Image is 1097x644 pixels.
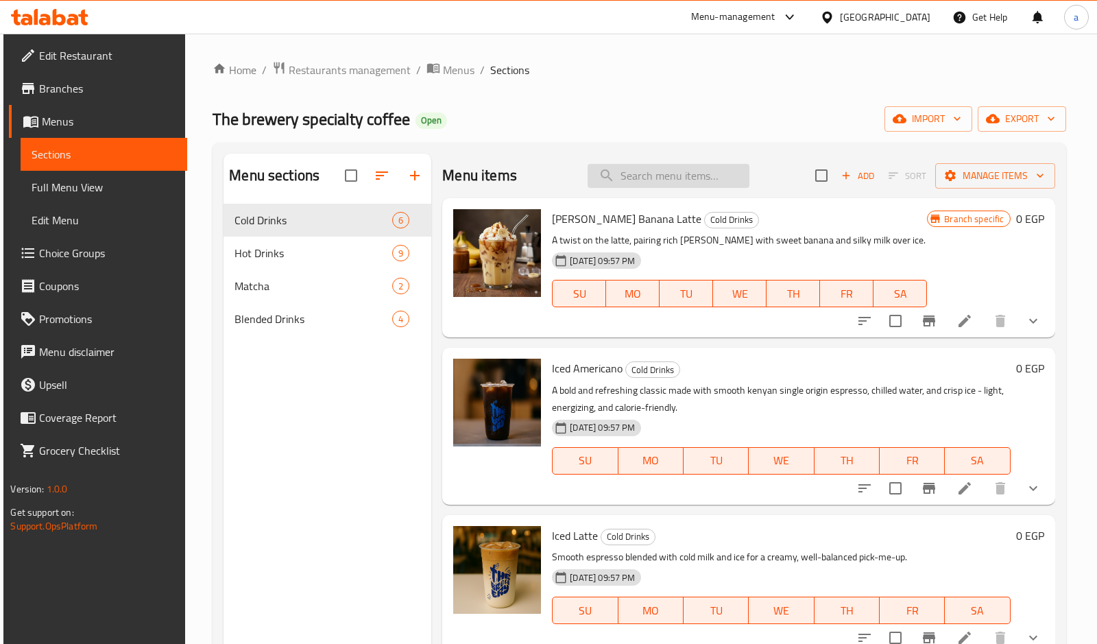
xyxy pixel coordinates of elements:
[224,204,431,237] div: Cold Drinks6
[704,212,759,228] div: Cold Drinks
[564,421,640,434] span: [DATE] 09:57 PM
[234,278,392,294] span: Matcha
[490,62,529,78] span: Sections
[393,214,409,227] span: 6
[213,62,256,78] a: Home
[618,597,684,624] button: MO
[213,104,410,134] span: The brewery specialty coffee
[234,212,392,228] div: Cold Drinks
[392,245,409,261] div: items
[10,480,44,498] span: Version:
[47,480,68,498] span: 1.0.0
[754,451,808,470] span: WE
[880,447,945,475] button: FR
[935,163,1055,189] button: Manage items
[691,9,775,25] div: Menu-management
[480,62,485,78] li: /
[443,62,474,78] span: Menus
[913,305,945,337] button: Branch-specific-item
[234,311,392,327] span: Blended Drinks
[552,382,1010,416] p: A bold and refreshing classic made with smooth kenyan single origin espresso, chilled water, and ...
[1074,10,1078,25] span: a
[9,237,186,270] a: Choice Groups
[9,401,186,434] a: Coverage Report
[558,451,612,470] span: SU
[689,601,743,621] span: TU
[552,358,623,379] span: Iced Americano
[42,113,176,130] span: Menus
[848,472,881,505] button: sort-choices
[612,284,654,304] span: MO
[836,165,880,187] button: Add
[552,208,701,229] span: [PERSON_NAME] Banana Latte
[873,280,927,307] button: SA
[426,61,474,79] a: Menus
[815,597,880,624] button: TH
[665,284,708,304] span: TU
[32,212,176,228] span: Edit Menu
[880,165,935,187] span: Select section first
[815,447,880,475] button: TH
[21,171,186,204] a: Full Menu View
[393,280,409,293] span: 2
[984,472,1017,505] button: delete
[820,280,873,307] button: FR
[552,447,618,475] button: SU
[713,280,767,307] button: WE
[365,159,398,192] span: Sort sections
[881,307,910,335] span: Select to update
[393,247,409,260] span: 9
[9,72,186,105] a: Branches
[552,597,618,624] button: SU
[1025,313,1041,329] svg: Show Choices
[234,245,392,261] span: Hot Drinks
[946,167,1044,184] span: Manage items
[9,105,186,138] a: Menus
[956,480,973,497] a: Edit menu item
[989,110,1055,128] span: export
[392,278,409,294] div: items
[660,280,713,307] button: TU
[224,302,431,335] div: Blended Drinks4
[39,409,176,426] span: Coverage Report
[881,474,910,503] span: Select to update
[9,270,186,302] a: Coupons
[705,212,758,228] span: Cold Drinks
[978,106,1066,132] button: export
[684,597,749,624] button: TU
[807,161,836,190] span: Select section
[9,335,186,368] a: Menu disclaimer
[772,284,815,304] span: TH
[229,165,320,186] h2: Menu sections
[9,39,186,72] a: Edit Restaurant
[39,377,176,393] span: Upsell
[945,597,1010,624] button: SA
[289,62,411,78] span: Restaurants management
[1016,526,1044,545] h6: 0 EGP
[224,237,431,270] div: Hot Drinks9
[939,213,1009,226] span: Branch specific
[625,361,680,378] div: Cold Drinks
[39,245,176,261] span: Choice Groups
[1017,305,1050,337] button: show more
[848,305,881,337] button: sort-choices
[749,597,814,624] button: WE
[392,311,409,327] div: items
[820,451,874,470] span: TH
[1016,359,1044,378] h6: 0 EGP
[749,447,814,475] button: WE
[626,362,679,378] span: Cold Drinks
[984,305,1017,337] button: delete
[442,165,517,186] h2: Menu items
[825,284,868,304] span: FR
[21,138,186,171] a: Sections
[9,302,186,335] a: Promotions
[606,280,660,307] button: MO
[885,601,939,621] span: FR
[337,161,365,190] span: Select all sections
[885,451,939,470] span: FR
[601,529,655,545] span: Cold Drinks
[415,115,447,126] span: Open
